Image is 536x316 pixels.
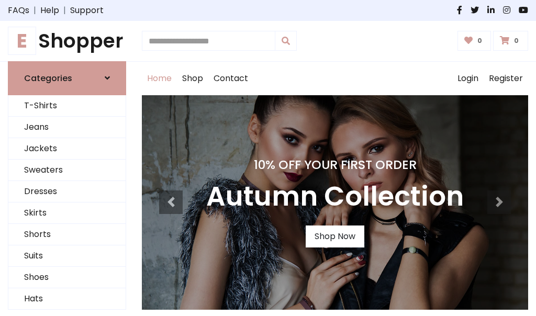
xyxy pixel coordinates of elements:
[8,4,29,17] a: FAQs
[59,4,70,17] span: |
[306,225,364,247] a: Shop Now
[8,117,126,138] a: Jeans
[8,29,126,53] h1: Shopper
[511,36,521,46] span: 0
[8,267,126,288] a: Shoes
[8,288,126,310] a: Hats
[8,202,126,224] a: Skirts
[8,224,126,245] a: Shorts
[475,36,485,46] span: 0
[142,62,177,95] a: Home
[8,29,126,53] a: EShopper
[8,138,126,160] a: Jackets
[8,181,126,202] a: Dresses
[70,4,104,17] a: Support
[8,27,36,55] span: E
[40,4,59,17] a: Help
[8,61,126,95] a: Categories
[8,95,126,117] a: T-Shirts
[452,62,484,95] a: Login
[29,4,40,17] span: |
[206,157,464,172] h4: 10% Off Your First Order
[8,160,126,181] a: Sweaters
[484,62,528,95] a: Register
[457,31,492,51] a: 0
[8,245,126,267] a: Suits
[493,31,528,51] a: 0
[206,180,464,213] h3: Autumn Collection
[177,62,208,95] a: Shop
[208,62,253,95] a: Contact
[24,73,72,83] h6: Categories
